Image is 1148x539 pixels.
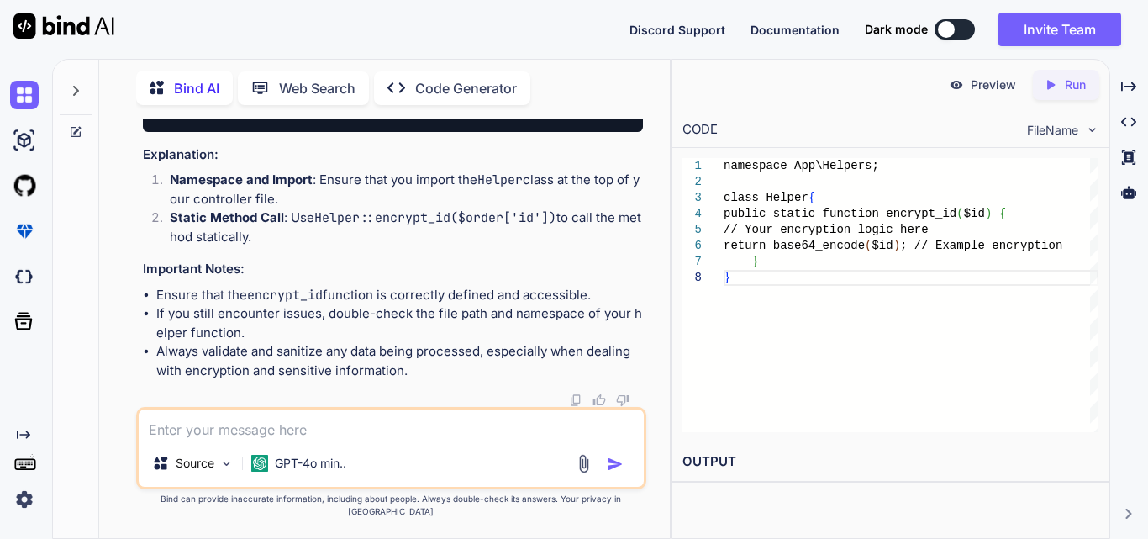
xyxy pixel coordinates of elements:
h3: Explanation: [143,145,643,165]
img: preview [949,77,964,92]
li: If you still encounter issues, double-check the file path and namespace of your helper function. [156,304,643,342]
span: ; // Example encryption [900,239,1062,252]
span: } [752,255,759,268]
p: Bind can provide inaccurate information, including about people. Always double-check its answers.... [136,493,646,518]
span: { [999,207,1006,220]
span: Dark mode [865,21,928,38]
h3: Important Notes: [143,260,643,279]
span: $id [964,207,985,220]
span: Discord Support [629,23,725,37]
img: icon [607,456,624,473]
code: Helper [477,172,523,188]
div: 7 [682,254,702,270]
p: Bind AI [174,78,219,98]
span: ) [985,207,992,220]
div: CODE [682,120,718,140]
li: : Use to call the method statically. [156,209,643,246]
p: Web Search [279,78,355,98]
span: $id [872,239,893,252]
span: ( [865,239,872,252]
div: 6 [682,238,702,254]
span: { [808,191,815,204]
strong: Static Method Call [170,209,284,225]
code: encrypt_id [247,287,323,304]
button: Discord Support [629,21,725,39]
p: Preview [971,77,1016,93]
img: Bind AI [13,13,114,39]
p: GPT-4o min.. [275,455,346,472]
div: 2 [682,174,702,190]
div: 1 [682,158,702,174]
li: Ensure that the function is correctly defined and accessible. [156,286,643,305]
span: return base64_encode [724,239,865,252]
strong: Namespace and Import [170,172,313,188]
li: Always validate and sanitize any data being processed, especially when dealing with encryption an... [156,342,643,380]
img: attachment [574,454,593,473]
span: Documentation [750,23,840,37]
p: Code Generator [415,78,517,98]
span: FileName [1027,122,1078,139]
img: like [592,394,606,407]
img: chat [10,81,39,109]
p: Run [1065,77,1086,93]
img: settings [10,485,39,514]
span: public static function encrypt_id [724,207,956,220]
img: GPT-4o mini [251,455,268,472]
h2: OUTPUT [672,442,1109,482]
img: ai-studio [10,126,39,155]
span: ( [956,207,963,220]
img: Pick Models [219,457,234,471]
img: copy [569,394,582,407]
p: Source [176,455,214,472]
img: githubLight [10,172,39,200]
button: Documentation [750,21,840,39]
span: ) [893,239,900,252]
div: 8 [682,270,702,286]
span: class Helper [724,191,808,204]
span: namespace App\Helpers; [724,159,879,172]
span: // Your encryption logic here [724,223,929,236]
img: premium [10,217,39,246]
code: Helper::encrypt_id($order['id']) [314,209,556,226]
div: 3 [682,190,702,206]
div: 5 [682,222,702,238]
li: : Ensure that you import the class at the top of your controller file. [156,171,643,209]
span: } [724,271,730,284]
button: Invite Team [998,13,1121,46]
img: chevron down [1085,123,1099,137]
img: darkCloudIdeIcon [10,262,39,291]
img: dislike [616,394,629,407]
div: 4 [682,206,702,222]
